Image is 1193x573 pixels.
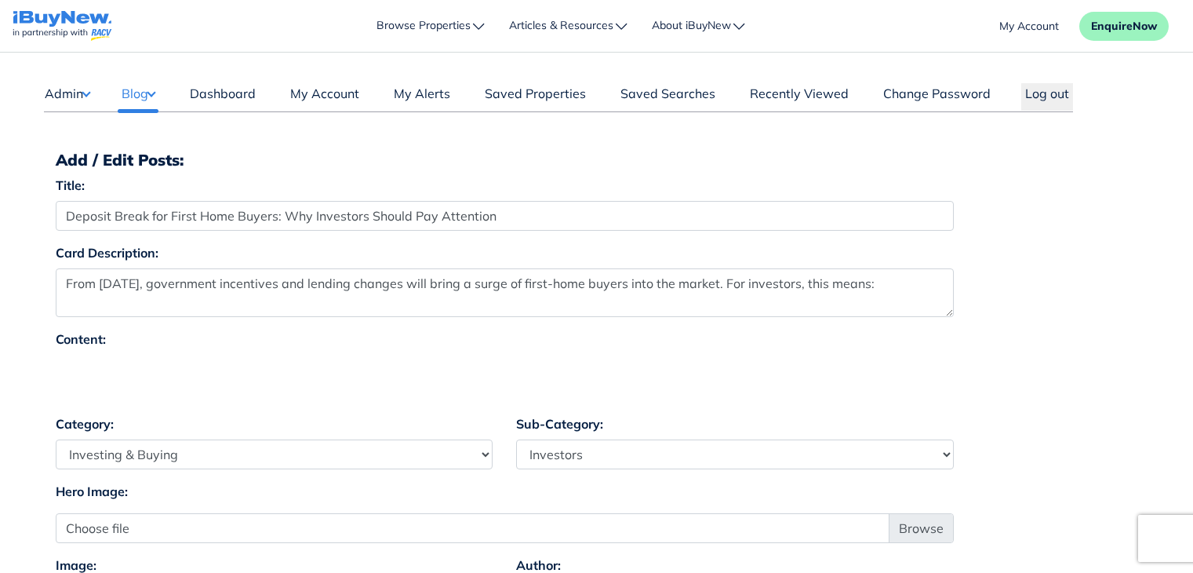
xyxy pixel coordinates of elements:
h3: Add / Edit Posts: [56,150,1138,170]
button: Blog [117,83,159,104]
a: Saved Searches [617,84,719,111]
strong: Author: [516,557,561,573]
a: Saved Properties [481,84,590,111]
a: My Account [286,84,363,111]
strong: Card Description: [56,245,158,261]
a: navigations [13,7,112,46]
button: Admin [44,83,90,104]
input: 255 characters maximum [56,201,954,231]
a: Change Password [879,84,995,111]
img: logo [13,11,112,42]
strong: Title: [56,177,85,193]
textarea: From [DATE], government incentives and lending changes will bring a surge of first-home buyers in... [56,268,954,317]
button: EnquireNow [1079,12,1169,41]
a: Recently Viewed [746,84,853,111]
button: Log out [1021,83,1073,111]
strong: Category: [56,416,114,432]
a: My Alerts [390,84,454,111]
a: Dashboard [186,84,260,111]
strong: Content: [56,331,106,347]
strong: Hero Image: [56,484,128,499]
span: Now [1133,19,1157,33]
strong: Sub-Category: [516,416,603,432]
a: account [999,18,1059,35]
strong: Image: [56,557,96,573]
